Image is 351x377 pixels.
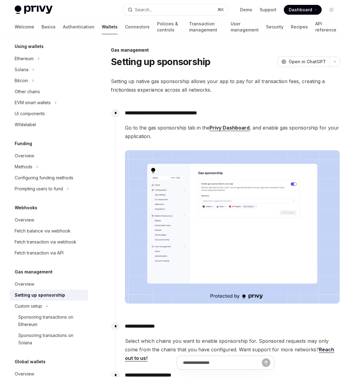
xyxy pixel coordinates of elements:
a: Overview [10,150,88,161]
a: Policies & controls [157,20,182,34]
div: Methods [15,163,32,170]
a: Authentication [63,20,94,34]
a: Fetch balance via webhook [10,225,88,236]
a: Security [266,20,283,34]
div: Overview [15,216,34,224]
a: Setting up sponsorship [10,290,88,301]
a: Dashboard [284,5,322,15]
a: Fetch transaction via API [10,247,88,258]
div: Sponsoring transactions on Ethereum [18,313,84,328]
a: Transaction management [189,20,223,34]
div: Prompting users to fund [15,185,63,192]
div: Custom setup [15,302,42,310]
h5: Funding [15,140,32,147]
span: Open in ChatGPT [289,59,326,65]
a: Overview [10,279,88,290]
div: UI components [15,110,45,117]
h5: Using wallets [15,43,44,50]
a: Sponsoring transactions on Ethereum [10,312,88,330]
a: Sponsoring transactions on Solana [10,330,88,348]
span: Select which chains you want to enable sponsorship for. Sponsored requests may only come from the... [125,337,340,362]
a: Support [260,7,276,13]
a: Privy Dashboard [210,125,250,131]
div: Fetch transaction via webhook [15,238,76,246]
div: Sponsoring transactions on Solana [18,332,84,346]
a: UI components [10,108,88,119]
div: EVM smart wallets [15,99,51,106]
img: light logo [15,5,53,14]
div: Fetch transaction via API [15,249,64,257]
div: Search... [135,6,152,13]
a: API reference [315,20,336,34]
div: Gas management [111,47,340,53]
button: Toggle dark mode [327,5,336,15]
span: Go to the gas sponsorship tab in the , and enable gas sponsorship for your application. [125,123,340,141]
a: Overview [10,214,88,225]
button: Send message [262,358,270,367]
div: Configuring funding methods [15,174,73,181]
a: Welcome [15,20,34,34]
div: Overview [15,280,34,288]
div: Setting up sponsorship [15,291,65,299]
h5: Gas management [15,268,53,276]
button: Search...⌘K [123,4,227,15]
div: Fetch balance via webhook [15,227,71,235]
a: Recipes [291,20,308,34]
a: Connectors [125,20,150,34]
a: Whitelabel [10,119,88,130]
a: Fetch transaction via webhook [10,236,88,247]
button: Open in ChatGPT [277,57,330,67]
h1: Setting up sponsorship [111,56,210,67]
div: Solana [15,66,28,73]
div: Whitelabel [15,121,36,128]
a: User management [231,20,259,34]
div: Ethereum [15,55,34,62]
div: Bitcoin [15,77,28,84]
h5: Global wallets [15,358,46,365]
span: Setting up native gas sponsorship allows your app to pay for all transaction fees, creating a fri... [111,77,340,94]
a: Basics [42,20,56,34]
span: ⌘ K [218,7,224,12]
img: images/gas-sponsorship.png [125,150,340,304]
a: Configuring funding methods [10,172,88,183]
div: Overview [15,152,34,159]
div: Other chains [15,88,40,95]
a: Other chains [10,86,88,97]
a: Demo [240,7,252,13]
h5: Webhooks [15,204,37,211]
span: Dashboard [289,7,312,13]
a: Wallets [102,20,118,34]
